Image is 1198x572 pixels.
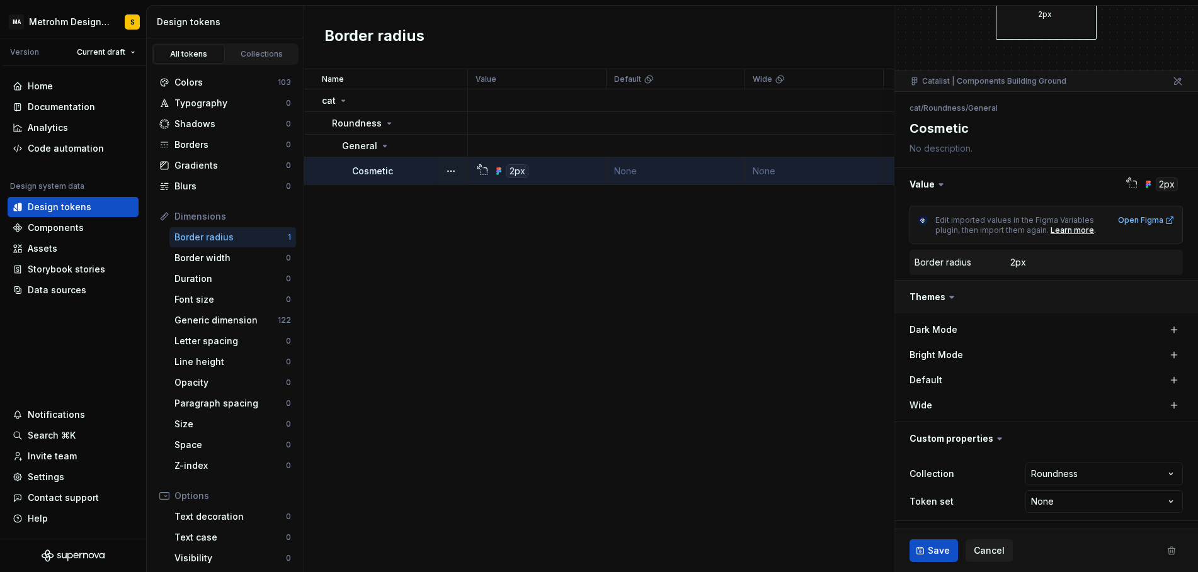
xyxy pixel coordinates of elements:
a: Border radius1 [169,227,296,247]
div: Version [10,47,39,57]
label: Dark Mode [910,323,957,336]
div: Text case [174,531,286,544]
div: 1 [288,232,291,242]
a: Colors103 [154,72,296,93]
span: Edit imported values in the Figma Variables plugin, then import them again. [935,215,1096,235]
div: 0 [286,440,291,450]
div: Design tokens [28,201,91,213]
a: Size0 [169,414,296,434]
div: 122 [278,315,291,325]
div: 0 [286,119,291,129]
label: Bright Mode [910,349,963,361]
p: cat [322,94,336,107]
a: Opacity0 [169,373,296,393]
a: Documentation [8,97,139,117]
span: Save [928,544,950,557]
svg: Supernova Logo [42,549,105,562]
div: Gradients [174,159,286,172]
div: S [130,17,135,27]
a: Code automation [8,138,139,159]
label: Token set [910,495,954,508]
a: Home [8,76,139,96]
p: Cosmetic [352,165,393,177]
a: Learn more [1051,225,1094,235]
a: Duration0 [169,269,296,289]
a: Font size0 [169,289,296,310]
div: 0 [286,512,291,522]
button: Contact support [8,488,139,508]
div: 0 [286,461,291,471]
div: Shadows [174,118,286,130]
p: Roundness [332,117,382,130]
div: Metrohm Design System [29,16,110,28]
div: 0 [286,336,291,346]
div: Line height [174,356,286,368]
p: General [342,140,377,152]
div: 0 [286,378,291,388]
div: Space [174,439,286,451]
a: Text case0 [169,527,296,547]
div: 0 [286,160,291,171]
div: 0 [286,181,291,191]
div: Dimensions [174,210,291,223]
div: Storybook stories [28,263,105,276]
a: Letter spacing0 [169,331,296,351]
textarea: Cosmetic [907,117,1180,140]
div: Code automation [28,142,104,155]
a: Invite team [8,446,139,466]
button: Save [910,539,958,562]
div: Text decoration [174,510,286,523]
a: Open Figma [1118,215,1175,225]
a: Border width0 [169,248,296,268]
div: Border radius [174,231,288,244]
a: Assets [8,238,139,259]
li: Roundness [923,103,966,113]
p: Default [614,74,641,84]
div: Catalist | Components Building Ground [910,76,1066,86]
div: Home [28,80,53,93]
button: Notifications [8,405,139,425]
div: 0 [286,98,291,108]
li: cat [910,103,921,113]
p: Name [322,74,344,84]
a: Design tokens [8,197,139,217]
p: Wide [753,74,772,84]
button: MAMetrohm Design SystemS [3,8,144,35]
label: Wide [910,399,932,412]
td: None [745,157,884,185]
div: Components [28,222,84,234]
div: Blurs [174,180,286,193]
a: Visibility0 [169,548,296,568]
div: Visibility [174,552,286,564]
div: Data sources [28,284,86,296]
div: MA [9,14,24,30]
a: Settings [8,467,139,487]
div: Border radius [915,256,971,269]
div: Paragraph spacing [174,397,286,410]
a: Z-index0 [169,456,296,476]
div: Analytics [28,121,68,134]
div: 2px [506,164,528,178]
div: 0 [286,532,291,542]
div: Z-index [174,459,286,472]
button: Help [8,508,139,529]
div: 103 [278,77,291,87]
div: Size [174,418,286,430]
div: 0 [286,419,291,429]
a: Storybook stories [8,259,139,279]
div: Options [174,490,291,502]
td: None [607,157,745,185]
div: 0 [286,274,291,284]
a: Shadows0 [154,114,296,134]
div: Invite team [28,450,77,463]
label: Default [910,374,942,386]
div: Contact support [28,491,99,504]
a: Space0 [169,435,296,455]
a: Paragraph spacing0 [169,393,296,413]
div: 0 [286,294,291,305]
div: Border width [174,252,286,264]
div: Design tokens [157,16,299,28]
